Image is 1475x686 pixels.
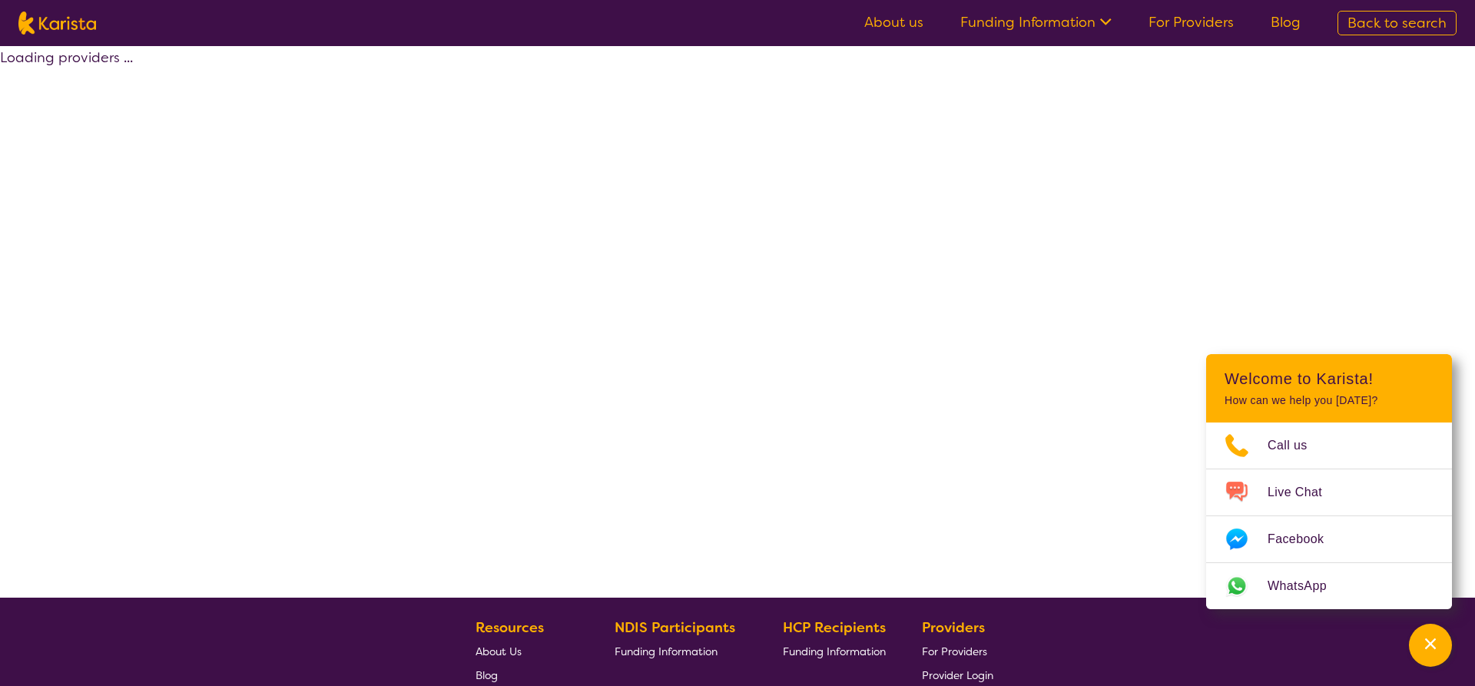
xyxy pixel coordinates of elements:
a: Web link opens in a new tab. [1206,563,1452,609]
ul: Choose channel [1206,423,1452,609]
span: About Us [476,645,522,658]
a: Blog [1271,13,1301,31]
span: Live Chat [1268,481,1341,504]
p: How can we help you [DATE]? [1225,394,1434,407]
span: Facebook [1268,528,1342,551]
span: Call us [1268,434,1326,457]
a: Funding Information [960,13,1112,31]
img: Karista logo [18,12,96,35]
button: Channel Menu [1409,624,1452,667]
span: Funding Information [783,645,886,658]
a: About us [864,13,923,31]
a: Back to search [1337,11,1457,35]
div: Channel Menu [1206,354,1452,609]
a: Funding Information [615,639,747,663]
a: About Us [476,639,578,663]
span: Provider Login [922,668,993,682]
b: Resources [476,618,544,637]
span: Back to search [1347,14,1447,32]
span: WhatsApp [1268,575,1345,598]
b: HCP Recipients [783,618,886,637]
a: For Providers [1149,13,1234,31]
span: For Providers [922,645,987,658]
h2: Welcome to Karista! [1225,370,1434,388]
a: For Providers [922,639,993,663]
a: Funding Information [783,639,886,663]
span: Blog [476,668,498,682]
b: Providers [922,618,985,637]
span: Funding Information [615,645,718,658]
b: NDIS Participants [615,618,735,637]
